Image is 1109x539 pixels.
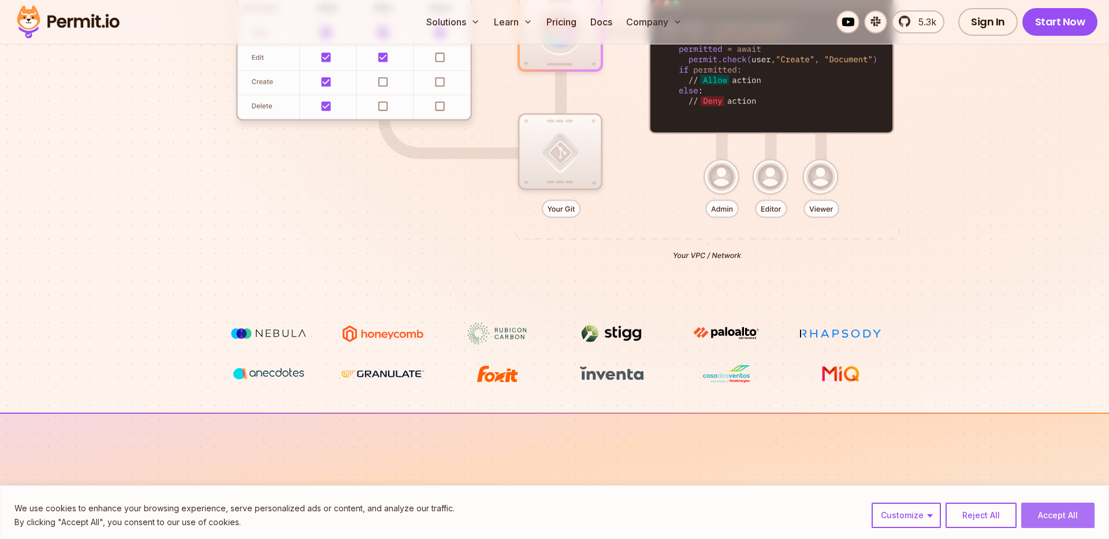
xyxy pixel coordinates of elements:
a: 5.3k [892,10,944,33]
img: Honeycomb [340,323,426,345]
img: Casa dos Ventos [683,363,769,385]
button: Reject All [946,503,1017,528]
button: Solutions [422,10,485,33]
button: Customize [872,503,941,528]
img: Foxit [454,363,541,385]
p: We use cookies to enhance your browsing experience, serve personalized ads or content, and analyz... [14,501,455,515]
button: Company [622,10,687,33]
a: Docs [586,10,617,33]
a: Start Now [1022,8,1098,36]
img: inventa [568,363,655,384]
img: paloalto [683,323,769,343]
img: vega [225,363,312,384]
img: Granulate [340,363,426,385]
img: Nebula [225,323,312,345]
img: Stigg [568,323,655,345]
a: Pricing [542,10,581,33]
button: Learn [489,10,537,33]
a: Sign In [958,8,1018,36]
p: By clicking "Accept All", you consent to our use of cookies. [14,515,455,529]
img: MIQ [802,364,880,384]
button: Accept All [1021,503,1095,528]
span: 5.3k [911,15,936,29]
img: Rhapsody Health [797,323,884,345]
img: Rubicon [454,323,541,345]
img: Permit logo [12,2,125,42]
